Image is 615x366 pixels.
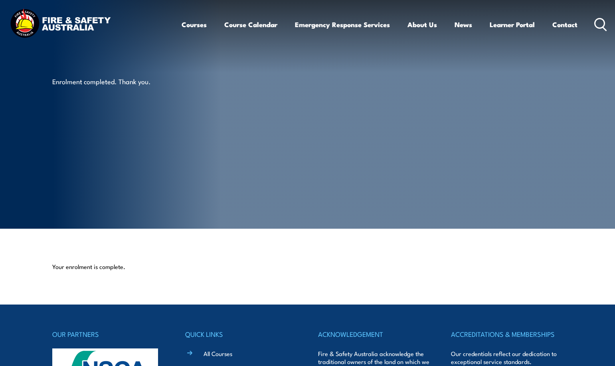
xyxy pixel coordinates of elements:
p: Enrolment completed. Thank you. [52,77,198,86]
h4: QUICK LINKS [185,328,297,340]
a: Course Calendar [224,14,277,35]
a: Emergency Response Services [295,14,390,35]
h4: ACCREDITATIONS & MEMBERSHIPS [451,328,563,340]
a: Courses [182,14,207,35]
a: About Us [407,14,437,35]
h4: OUR PARTNERS [52,328,164,340]
a: Learner Portal [490,14,535,35]
p: Your enrolment is complete. [52,263,563,271]
a: Contact [552,14,577,35]
a: All Courses [204,349,232,358]
h4: ACKNOWLEDGEMENT [318,328,430,340]
a: News [455,14,472,35]
p: Our credentials reflect our dedication to exceptional service standards. [451,350,563,366]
